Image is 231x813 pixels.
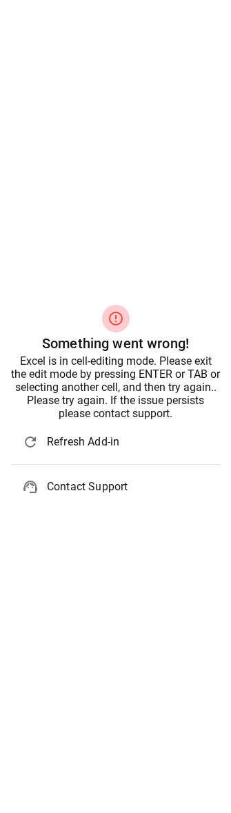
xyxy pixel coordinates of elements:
h6: Something went wrong! [11,332,220,354]
span: support_agent [22,479,39,495]
span: refresh [22,434,39,450]
div: Excel is in cell-editing mode. Please exit the edit mode by pressing ENTER or TAB or selecting an... [11,354,220,420]
span: error_outline [108,310,124,327]
span: Contact Support [47,479,209,495]
span: Refresh Add-in [47,434,209,450]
